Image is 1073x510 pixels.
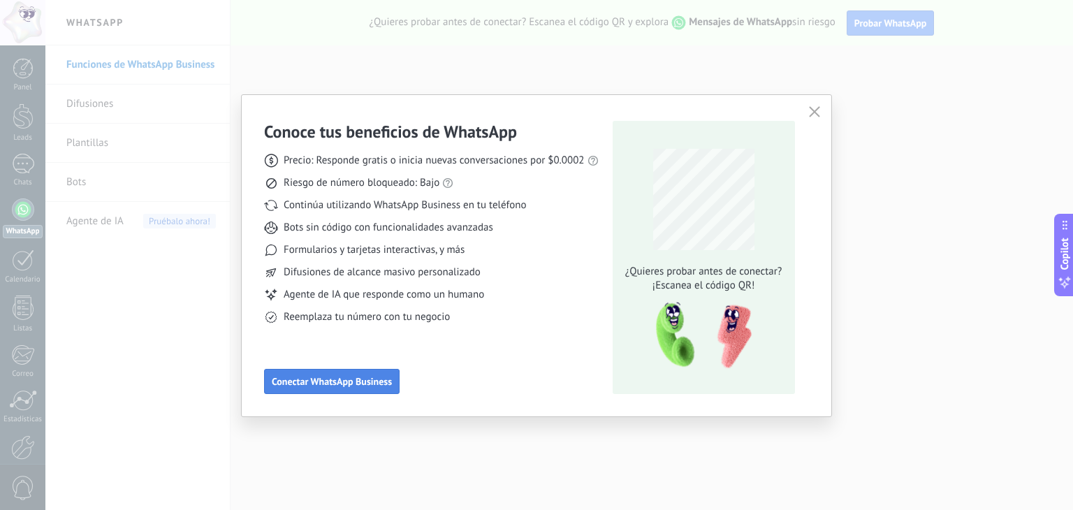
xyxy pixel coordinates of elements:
span: Formularios y tarjetas interactivas, y más [284,243,465,257]
span: Continúa utilizando WhatsApp Business en tu teléfono [284,198,526,212]
span: Bots sin código con funcionalidades avanzadas [284,221,493,235]
span: Agente de IA que responde como un humano [284,288,484,302]
span: Riesgo de número bloqueado: Bajo [284,176,439,190]
span: Copilot [1058,238,1072,270]
h3: Conoce tus beneficios de WhatsApp [264,121,517,143]
span: Conectar WhatsApp Business [272,377,392,386]
span: Precio: Responde gratis o inicia nuevas conversaciones por $0.0002 [284,154,585,168]
span: Reemplaza tu número con tu negocio [284,310,450,324]
button: Conectar WhatsApp Business [264,369,400,394]
span: ¡Escanea el código QR! [621,279,786,293]
span: ¿Quieres probar antes de conectar? [621,265,786,279]
span: Difusiones de alcance masivo personalizado [284,265,481,279]
img: qr-pic-1x.png [644,298,754,373]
